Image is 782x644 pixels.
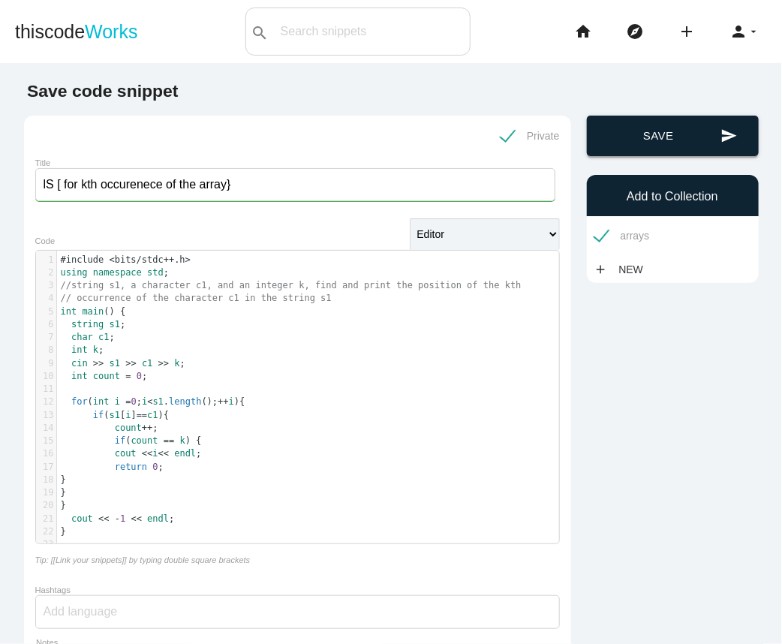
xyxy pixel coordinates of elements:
[115,396,120,407] span: i
[251,9,269,57] i: search
[152,448,158,459] span: i
[61,526,66,537] span: }
[27,81,179,101] b: Save code snippet
[61,306,126,317] span: () {
[169,396,201,407] span: length
[36,279,56,292] div: 3
[174,448,196,459] span: endl
[36,318,56,331] div: 6
[71,513,93,524] span: cout
[36,486,56,499] div: 19
[747,8,759,56] i: arrow_drop_down
[36,422,56,435] div: 14
[142,396,147,407] span: i
[71,332,93,342] span: char
[115,423,142,433] span: count
[36,331,56,344] div: 7
[61,410,170,420] span: ( [ ] ){
[98,513,109,524] span: <<
[93,371,120,381] span: count
[137,410,147,420] span: ==
[61,396,245,407] span: ( ; . (); ){
[36,499,56,512] div: 20
[115,513,120,524] span: -
[729,8,747,56] i: person
[61,306,77,317] span: int
[125,410,131,420] span: i
[71,319,104,330] span: string
[61,487,66,498] span: }
[594,190,751,203] h6: Add to Collection
[120,513,125,524] span: 1
[61,280,522,290] span: //string s1, a character c1, and an integer k, find and print the position of the kth
[115,435,125,446] span: if
[85,21,137,42] span: Works
[71,396,88,407] span: for
[36,344,56,357] div: 8
[594,256,651,283] a: addNew
[44,596,134,627] input: Add language
[142,423,152,433] span: ++
[36,292,56,305] div: 4
[36,305,56,318] div: 5
[131,435,158,446] span: count
[36,461,56,474] div: 17
[125,371,131,381] span: =
[147,267,164,278] span: std
[36,538,56,551] div: 23
[36,254,56,266] div: 1
[98,332,109,342] span: c1
[61,254,191,265] span: #include <bits/stdc++.h>
[35,236,56,245] label: Code
[36,266,56,279] div: 2
[61,474,66,485] span: }
[82,306,104,317] span: main
[35,585,71,594] label: Hashtags
[61,448,202,459] span: ;
[36,435,56,447] div: 15
[218,396,228,407] span: ++
[71,371,88,381] span: int
[158,448,169,459] span: <<
[125,396,131,407] span: =
[147,410,158,420] span: c1
[93,410,104,420] span: if
[180,435,185,446] span: k
[142,358,152,369] span: c1
[61,319,126,330] span: ;
[36,513,56,525] div: 21
[594,227,650,245] span: arrays
[115,448,137,459] span: cout
[36,409,56,422] div: 13
[61,332,115,342] span: ;
[61,293,332,303] span: // occurrence of the character c1 in the string s1
[174,358,179,369] span: k
[36,383,56,396] div: 11
[273,16,470,47] input: Search snippets
[61,423,158,433] span: ;
[110,410,120,420] span: s1
[137,371,142,381] span: 0
[36,447,56,460] div: 16
[93,358,104,369] span: >>
[61,267,170,278] span: ;
[152,462,158,472] span: 0
[131,513,142,524] span: <<
[152,396,163,407] span: s1
[36,370,56,383] div: 10
[721,116,738,156] i: send
[61,345,104,355] span: ;
[110,319,120,330] span: s1
[142,448,152,459] span: <<
[35,168,555,201] input: What does this code do?
[229,396,234,407] span: i
[678,8,696,56] i: add
[147,513,169,524] span: endl
[594,256,608,283] i: add
[93,267,142,278] span: namespace
[36,474,56,486] div: 18
[110,358,120,369] span: s1
[501,127,560,146] span: Private
[61,500,66,510] span: }
[61,513,175,524] span: ;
